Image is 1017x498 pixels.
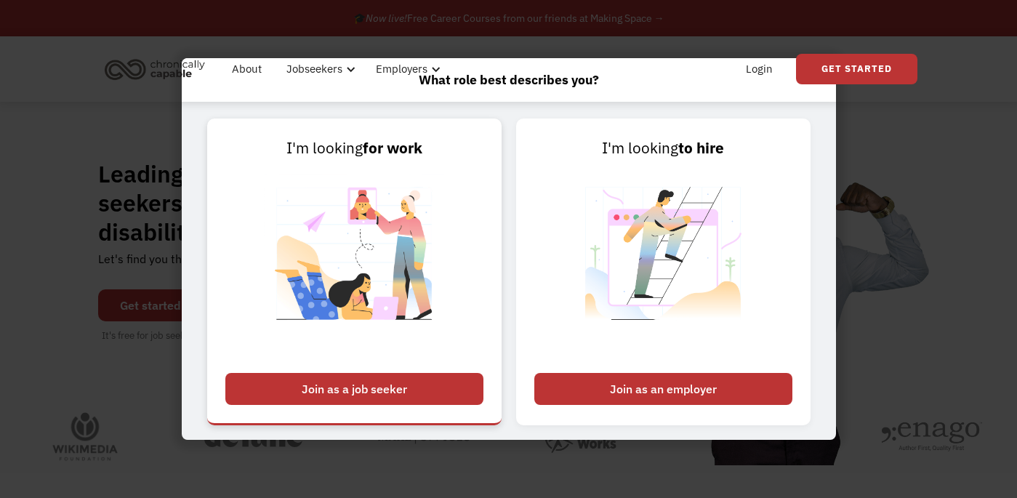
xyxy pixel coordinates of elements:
[100,53,216,85] a: home
[225,373,483,405] div: Join as a job seeker
[100,53,209,85] img: Chronically Capable logo
[516,119,811,425] a: I'm lookingto hireJoin as an employer
[367,46,445,92] div: Employers
[207,119,502,425] a: I'm lookingfor workJoin as a job seeker
[737,46,781,92] a: Login
[286,60,342,78] div: Jobseekers
[223,46,270,92] a: About
[796,54,917,84] a: Get Started
[534,137,792,160] div: I'm looking
[678,138,724,158] strong: to hire
[264,160,445,366] img: Chronically Capable Personalized Job Matching
[225,137,483,160] div: I'm looking
[278,46,360,92] div: Jobseekers
[534,373,792,405] div: Join as an employer
[376,60,427,78] div: Employers
[363,138,422,158] strong: for work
